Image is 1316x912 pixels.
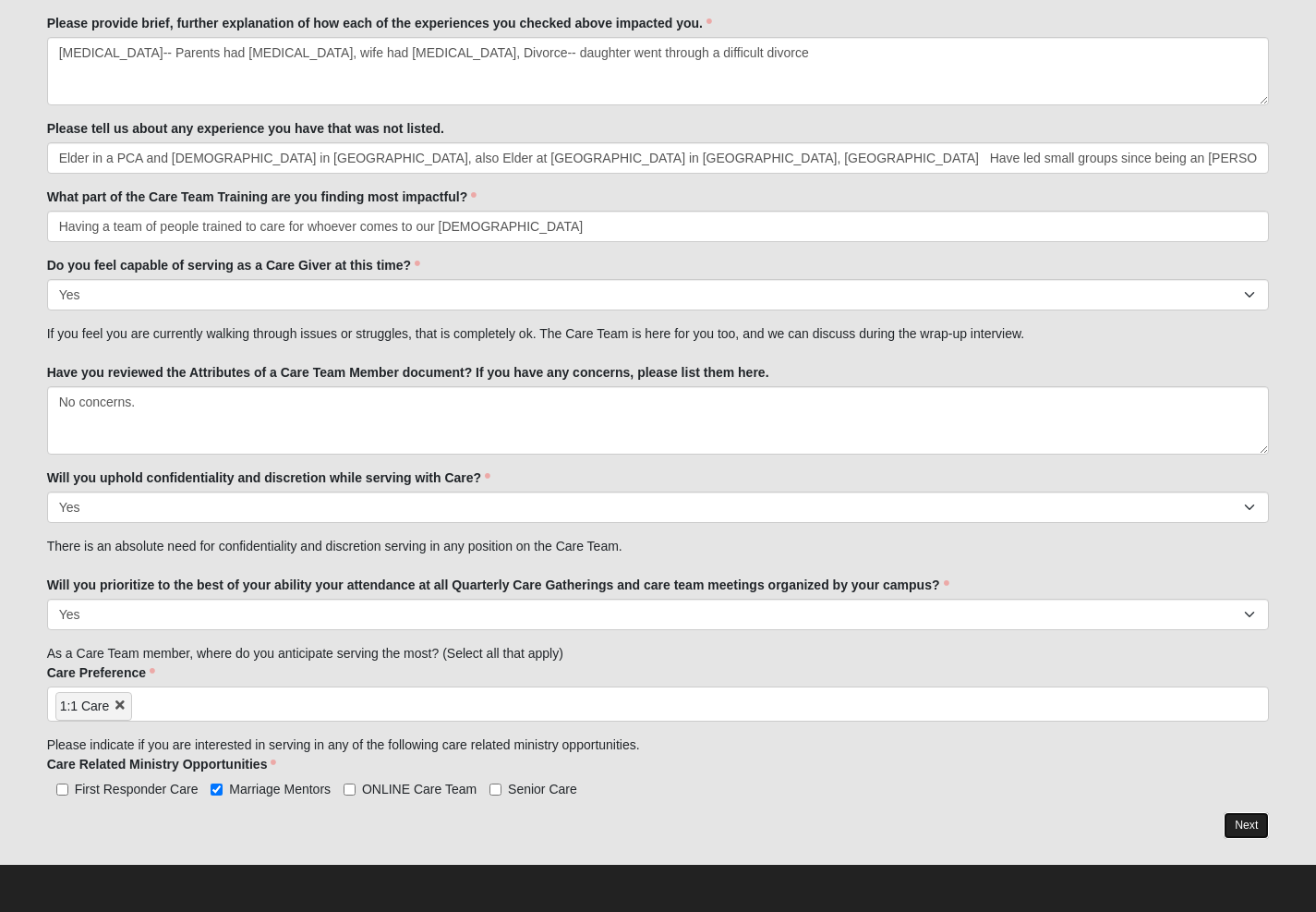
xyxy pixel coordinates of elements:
[47,663,155,682] label: Care Preference
[47,119,444,138] label: Please tell us about any experience you have that was not listed.
[47,14,712,32] label: Please provide brief, further explanation of how each of the experiences you checked above impact...
[362,782,477,796] span: ONLINE Care Team
[1224,812,1269,839] a: Next
[47,363,769,382] label: Have you reviewed the Attributes of a Care Team Member document? If you have any concerns, please...
[47,188,477,206] label: What part of the Care Team Training are you finding most impactful?
[211,784,223,796] input: Marriage Mentors
[229,782,331,796] span: Marriage Mentors
[47,37,1270,105] textarea: [MEDICAL_DATA]-- Parents had [MEDICAL_DATA], wife had [MEDICAL_DATA], Divorce-- daughter went thr...
[60,699,110,713] span: 1:1 Care
[47,755,277,773] label: Care Related Ministry Opportunities
[508,782,577,796] span: Senior Care
[47,468,490,487] label: Will you uphold confidentiality and discretion while serving with Care?
[75,782,199,796] span: First Responder Care
[47,576,949,594] label: Will you prioritize to the best of your ability your attendance at all Quarterly Care Gatherings ...
[489,784,501,796] input: Senior Care
[56,784,68,796] input: First Responder Care
[47,256,420,274] label: Do you feel capable of serving as a Care Giver at this time?
[47,386,1270,455] textarea: No concerns.
[344,784,356,796] input: ONLINE Care Team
